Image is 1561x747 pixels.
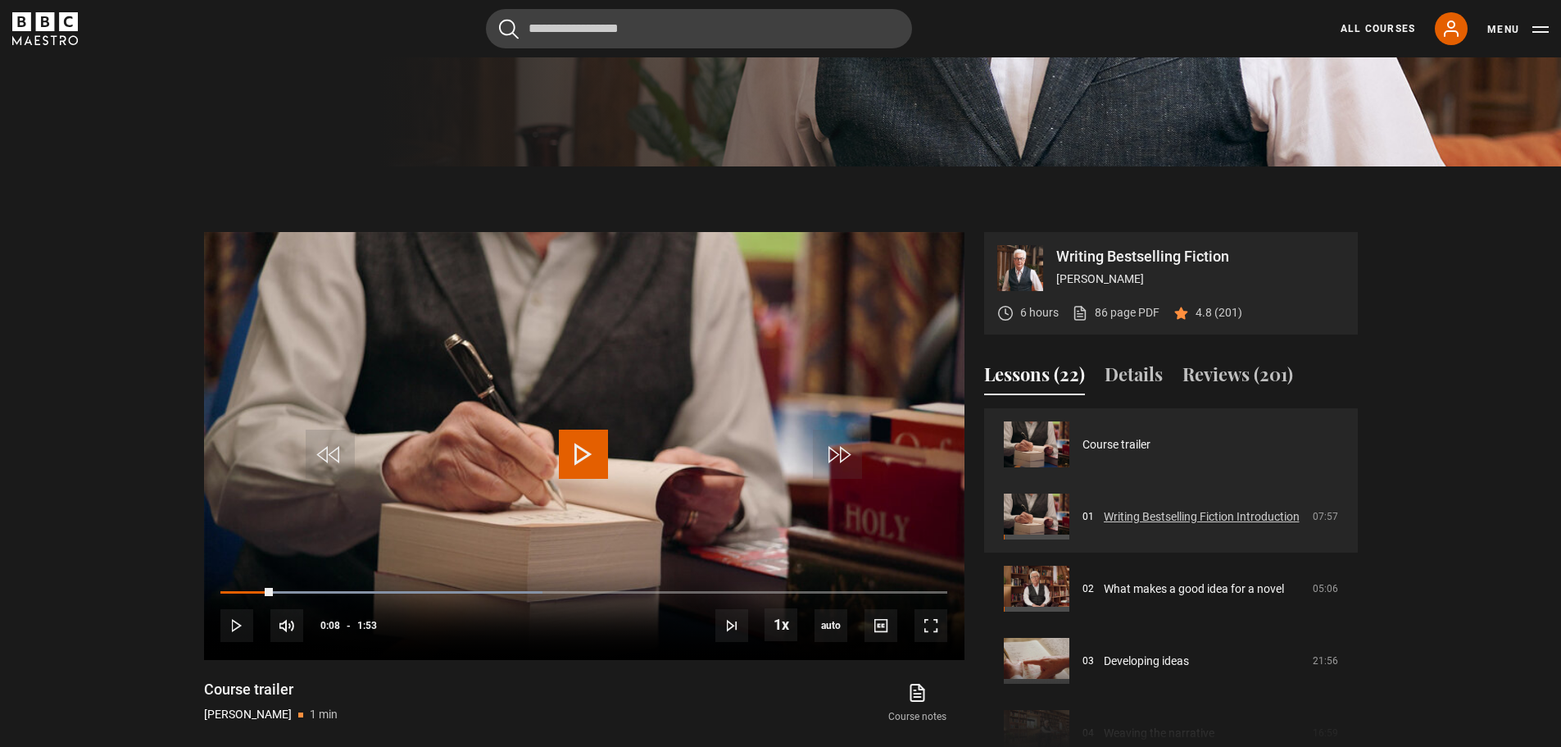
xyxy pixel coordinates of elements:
[715,609,748,642] button: Next Lesson
[864,609,897,642] button: Captions
[1056,249,1345,264] p: Writing Bestselling Fiction
[499,19,519,39] button: Submit the search query
[1072,304,1159,321] a: 86 page PDF
[1104,653,1189,670] a: Developing ideas
[204,232,964,660] video-js: Video Player
[1487,21,1549,38] button: Toggle navigation
[1182,361,1293,395] button: Reviews (201)
[320,611,340,640] span: 0:08
[204,680,338,699] h1: Course trailer
[1341,21,1415,36] a: All Courses
[1105,361,1163,395] button: Details
[486,9,912,48] input: Search
[870,680,964,727] a: Course notes
[914,609,947,642] button: Fullscreen
[1104,581,1284,598] a: What makes a good idea for a novel
[765,608,797,641] button: Playback Rate
[12,12,78,45] svg: BBC Maestro
[204,706,292,723] p: [PERSON_NAME]
[310,706,338,723] p: 1 min
[270,609,303,642] button: Mute
[1020,304,1059,321] p: 6 hours
[357,611,377,640] span: 1:53
[1104,508,1300,526] a: Writing Bestselling Fiction Introduction
[220,591,946,594] div: Progress Bar
[815,609,847,642] div: Current quality: 720p
[815,609,847,642] span: auto
[347,620,351,631] span: -
[220,609,253,642] button: Play
[1196,304,1242,321] p: 4.8 (201)
[1082,436,1150,453] a: Course trailer
[1056,271,1345,288] p: [PERSON_NAME]
[984,361,1085,395] button: Lessons (22)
